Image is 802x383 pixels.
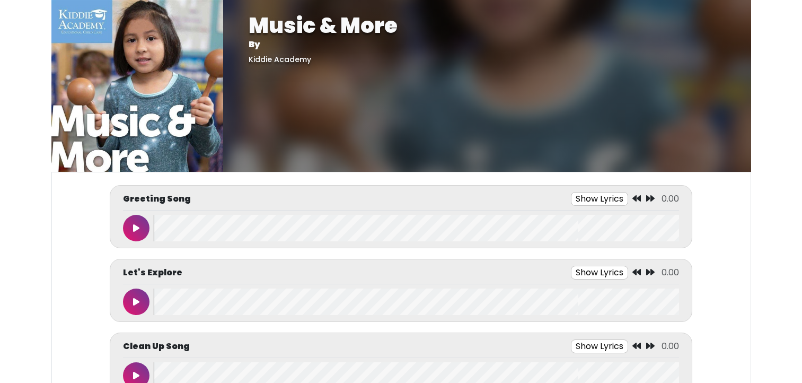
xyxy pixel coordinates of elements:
[662,193,679,205] span: 0.00
[123,266,182,279] p: Let's Explore
[571,192,628,206] button: Show Lyrics
[571,340,628,353] button: Show Lyrics
[249,13,726,38] h1: Music & More
[662,340,679,352] span: 0.00
[249,55,726,64] h5: Kiddie Academy
[123,193,191,205] p: Greeting Song
[249,38,726,51] p: By
[123,340,190,353] p: Clean Up Song
[662,266,679,278] span: 0.00
[571,266,628,280] button: Show Lyrics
